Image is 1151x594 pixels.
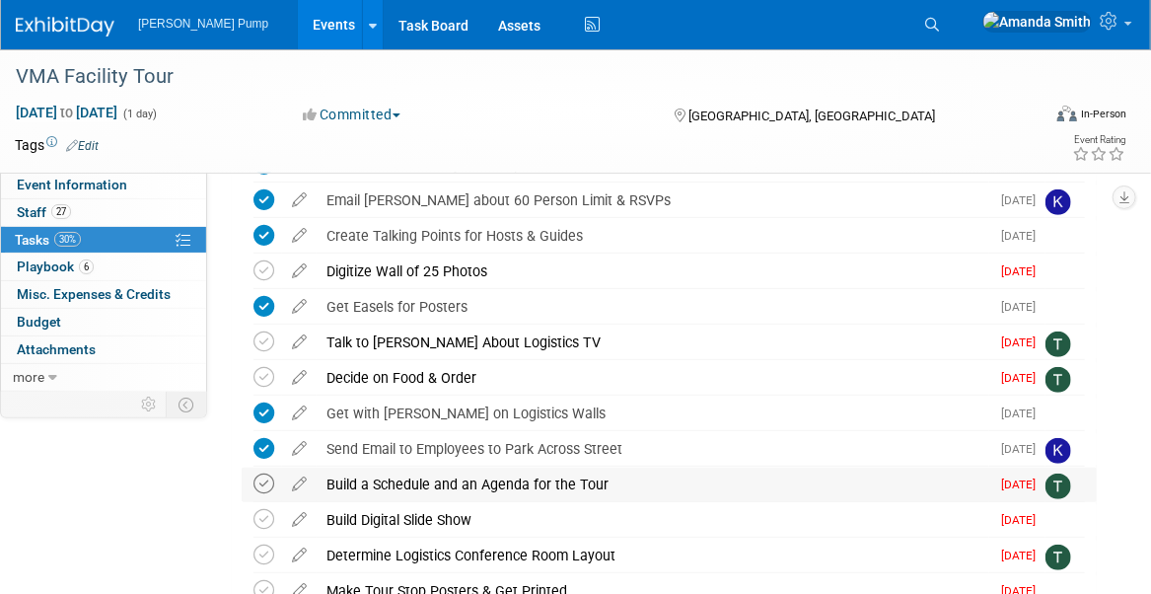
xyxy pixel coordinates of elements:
img: Amanda Smith [1045,225,1071,251]
a: Event Information [1,172,206,198]
td: Tags [15,135,99,155]
a: edit [282,227,317,245]
span: [DATE] [1001,335,1045,349]
a: Budget [1,309,206,335]
a: Edit [66,139,99,153]
img: Amanda Smith [982,11,1092,33]
a: edit [282,298,317,316]
img: Format-Inperson.png [1057,106,1077,121]
span: [DATE] [1001,264,1045,278]
a: edit [282,334,317,351]
div: Decide on Food & Order [317,361,989,395]
img: ExhibitDay [16,17,114,37]
span: Event Information [17,177,127,192]
span: [DATE] [1001,371,1045,385]
a: Staff27 [1,199,206,226]
span: more [13,369,44,385]
a: Playbook6 [1,254,206,280]
div: Build Digital Slide Show [317,503,989,537]
div: Send Email to Employees to Park Across Street [317,432,989,466]
a: edit [282,440,317,458]
a: edit [282,369,317,387]
div: Digitize Wall of 25 Photos [317,255,989,288]
img: Kelly Seliga [1045,189,1071,215]
div: Event Format [954,103,1126,132]
img: Teri Beth Perkins [1045,367,1071,393]
div: Get with [PERSON_NAME] on Logistics Walls [317,397,989,430]
a: edit [282,191,317,209]
span: [DATE] [1001,513,1045,527]
span: [DATE] [1001,478,1045,491]
button: Committed [297,105,408,124]
img: Teri Beth Perkins [1045,332,1071,357]
div: Talk to [PERSON_NAME] About Logistics TV [317,326,989,359]
span: [DATE] [1001,229,1045,243]
a: Misc. Expenses & Credits [1,281,206,308]
img: Amanda Smith [1045,509,1071,535]
img: Teri Beth Perkins [1045,545,1071,570]
a: Attachments [1,336,206,363]
a: edit [282,511,317,529]
img: Kelly Seliga [1045,438,1071,464]
td: Personalize Event Tab Strip [132,392,167,417]
div: Build a Schedule and an Agenda for the Tour [317,468,989,501]
td: Toggle Event Tabs [167,392,207,417]
span: [DATE] [DATE] [15,104,118,121]
span: Staff [17,204,71,220]
span: Misc. Expenses & Credits [17,286,171,302]
span: [DATE] [1001,549,1045,562]
span: 30% [54,232,81,247]
span: [GEOGRAPHIC_DATA], [GEOGRAPHIC_DATA] [688,109,935,123]
div: VMA Facility Tour [9,59,1018,95]
span: [DATE] [1001,193,1045,207]
span: 27 [51,204,71,219]
span: 6 [79,260,94,274]
img: Amanda Smith [1045,296,1071,322]
div: Email [PERSON_NAME] about 60 Person Limit & RSVPs [317,184,989,217]
a: more [1,364,206,391]
span: Budget [17,314,61,330]
a: edit [282,405,317,422]
span: Attachments [17,341,96,357]
span: to [57,105,76,120]
div: Get Easels for Posters [317,290,989,324]
img: Amanda Smith [1045,403,1071,428]
span: [PERSON_NAME] Pump [138,17,268,31]
span: (1 day) [121,108,157,120]
div: In-Person [1080,107,1126,121]
a: Tasks30% [1,227,206,254]
a: edit [282,262,317,280]
img: Teri Beth Perkins [1045,474,1071,499]
div: Create Talking Points for Hosts & Guides [317,219,989,253]
a: edit [282,476,317,493]
div: Event Rating [1072,135,1125,145]
span: [DATE] [1001,300,1045,314]
img: Amanda Smith [1045,260,1071,286]
span: Playbook [17,259,94,274]
span: [DATE] [1001,407,1045,420]
span: [DATE] [1001,442,1045,456]
a: edit [282,547,317,564]
div: Determine Logistics Conference Room Layout [317,539,989,572]
span: Tasks [15,232,81,248]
